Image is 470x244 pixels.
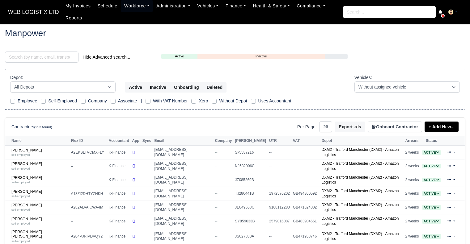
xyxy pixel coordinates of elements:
td: [EMAIL_ADDRESS][DOMAIN_NAME] [153,214,214,228]
td: 2 weeks [404,187,421,201]
button: Onboard Contractor [368,122,422,132]
label: Xero [199,97,208,105]
small: self-employed [11,194,30,198]
a: [PERSON_NAME] self-employed [11,189,68,198]
span: -- [215,205,218,209]
td: GB494300592 [291,187,320,201]
span: -- [215,150,218,155]
label: Without Depot [219,97,247,105]
div: Manpower [0,24,470,44]
td: GB483904661 [291,214,320,228]
a: Active [422,205,441,209]
a: DXM2 - Trafford Manchester (DXM2) - Amazon Logistics [322,189,399,198]
a: WEB LOGISTIX LTD [5,6,62,18]
label: Depot: [10,74,23,81]
td: JE849658C [233,201,268,214]
a: Inactive [197,54,325,59]
button: Export .xls [335,122,365,132]
label: Self-Employed [48,97,77,105]
h6: Contractors [11,124,52,130]
th: VAT [291,136,320,146]
label: Per Page: [297,123,317,130]
a: Reports [62,12,86,24]
td: [EMAIL_ADDRESS][DOMAIN_NAME] [153,187,214,201]
td: JZ085269B [233,173,268,187]
th: Status [421,136,442,146]
a: Active [422,178,441,182]
a: DXM2 - Trafford Manchester (DXM2) - Amazon Logistics [322,203,399,212]
button: Deleted [203,82,227,93]
td: TJ286441B [233,187,268,201]
td: SY859033B [233,214,268,228]
th: Company [214,136,234,146]
td: A2EKSLTVCMXFLY [69,146,107,159]
th: Flex ID [69,136,107,146]
a: Active [422,191,441,196]
td: 9168112288 [268,201,291,214]
button: Onboarding [170,82,203,93]
label: Employee [18,97,37,105]
span: -- [215,234,218,238]
td: [EMAIL_ADDRESS][DOMAIN_NAME] [153,173,214,187]
td: 2579016087 [268,214,291,228]
td: -- [69,214,107,228]
a: Active [422,164,441,168]
th: Arrears [404,136,421,146]
a: DXM2 - Trafford Manchester (DXM2) - Amazon Logistics [322,147,399,157]
label: Uses Accountant [258,97,291,105]
td: [EMAIL_ADDRESS][DOMAIN_NAME] [153,159,214,173]
div: + Add New... [422,122,459,132]
th: UTR [268,136,291,146]
td: NJ582006C [233,159,268,173]
td: [EMAIL_ADDRESS][DOMAIN_NAME] [153,146,214,159]
a: [PERSON_NAME] [PERSON_NAME] self-employed [11,230,68,243]
td: 2 weeks [404,173,421,187]
a: [PERSON_NAME] self-employed [11,148,68,157]
label: With VAT Number [153,97,188,105]
td: K-Finance [107,173,130,187]
td: [EMAIL_ADDRESS][DOMAIN_NAME] [153,201,214,214]
small: self-employed [11,222,30,225]
small: self-employed [11,180,30,184]
a: [PERSON_NAME] self-employed [11,162,68,171]
a: [PERSON_NAME] self-employed [11,217,68,226]
a: Active [422,219,441,223]
td: -- [69,159,107,173]
td: 2 weeks [404,159,421,173]
th: Depot [320,136,404,146]
span: -- [215,164,218,168]
td: -- [268,173,291,187]
input: Search... [343,6,436,18]
td: Sk558721b [233,146,268,159]
span: -- [215,178,218,182]
span: | [141,98,142,103]
td: K-Finance [107,159,130,173]
a: DXM2 - Trafford Manchester (DXM2) - Amazon Logistics [322,216,399,226]
td: K-Finance [107,214,130,228]
small: self-employed [11,208,30,211]
a: DXM2 - Trafford Manchester (DXM2) - Amazon Logistics [322,175,399,185]
small: self-employed [11,167,30,170]
button: Hide Advanced search... [78,52,134,62]
th: Accountant [107,136,130,146]
th: Email [153,136,214,146]
td: 2 weeks [404,201,421,214]
label: Associate [118,97,137,105]
td: K-Finance [107,187,130,201]
a: Active [161,54,197,59]
span: -- [215,219,218,223]
td: 1972576202 [268,187,291,201]
td: 2 weeks [404,214,421,228]
td: A13ZI2DHTYZNKH [69,187,107,201]
button: Active [125,82,146,93]
input: Search (by name, email, transporter id) ... [5,52,78,63]
th: [PERSON_NAME] [233,136,268,146]
span: Active [422,164,441,168]
td: 2 weeks [404,146,421,159]
td: -- [268,146,291,159]
h2: Manpower [5,29,465,37]
small: self-employed [11,153,30,156]
label: Vehicles: [354,74,372,81]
